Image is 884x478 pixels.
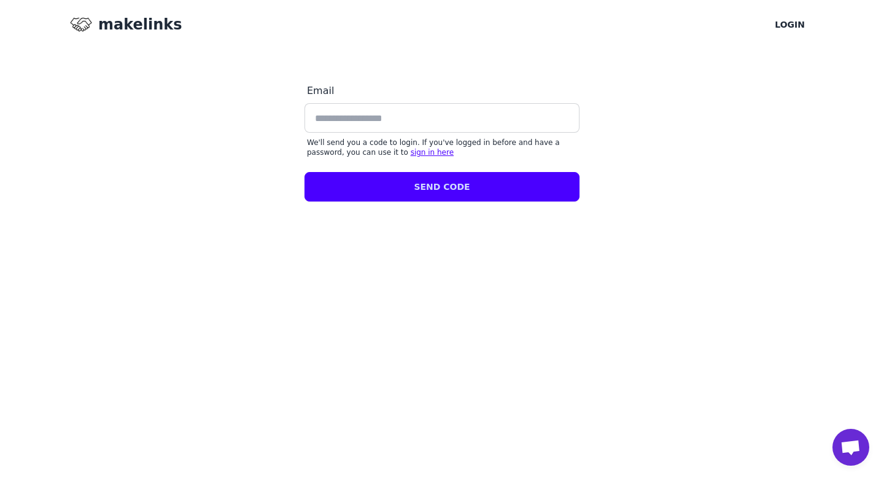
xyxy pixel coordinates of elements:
[307,138,577,157] p: We'll send you a code to login. If you've logged in before and have a password, you can use it to
[764,10,815,39] a: Login
[304,172,580,202] button: Send code
[832,429,869,466] a: Open chat
[98,15,182,34] h1: makelinks
[69,12,182,37] a: makelinksmakelinks
[69,12,93,37] img: makelinks
[411,148,454,157] a: sign in here
[304,79,580,103] label: Email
